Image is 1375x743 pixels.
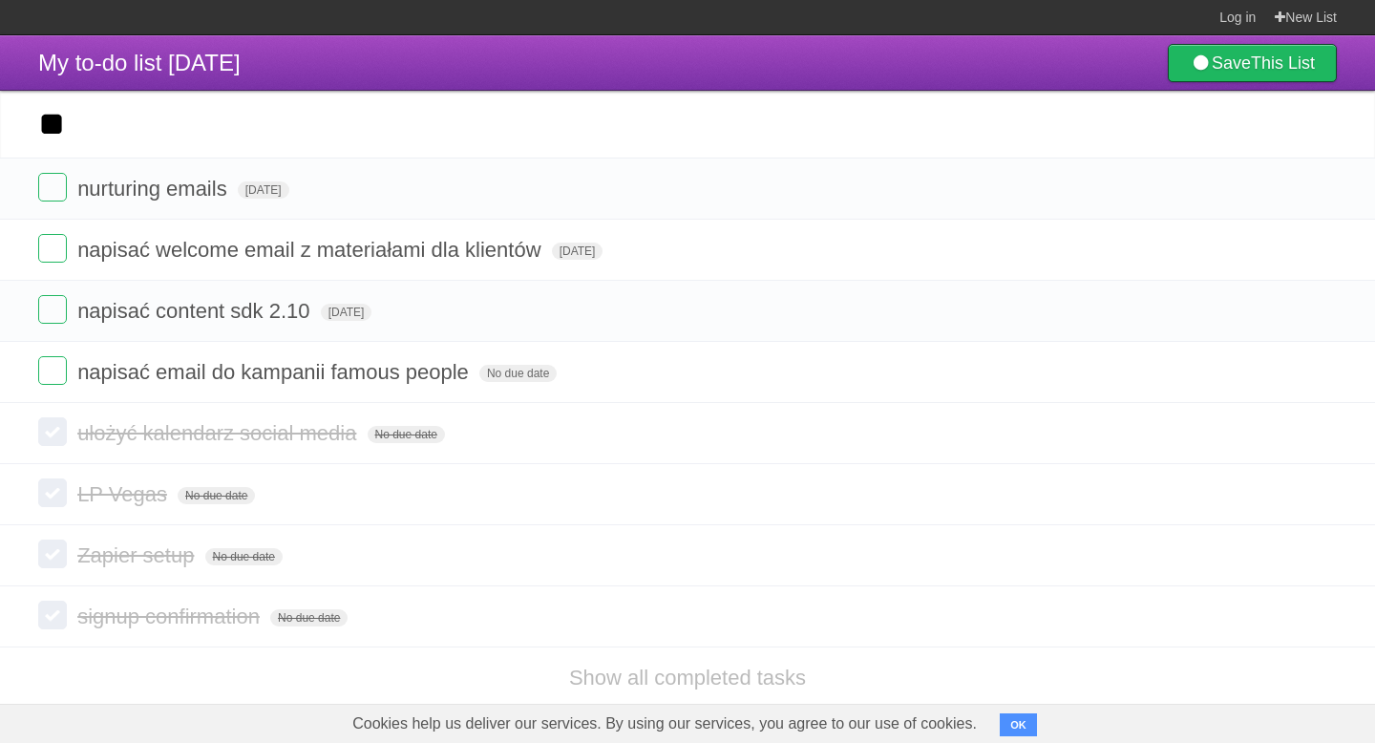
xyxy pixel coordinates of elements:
[368,426,445,443] span: No due date
[38,601,67,629] label: Done
[1168,44,1337,82] a: SaveThis List
[77,360,474,384] span: napisać email do kampanii famous people
[238,181,289,199] span: [DATE]
[38,478,67,507] label: Done
[38,356,67,385] label: Done
[77,482,172,506] span: LP Vegas
[77,543,199,567] span: Zapier setup
[552,243,603,260] span: [DATE]
[38,234,67,263] label: Done
[77,421,361,445] span: ułożyć kalendarz social media
[38,417,67,446] label: Done
[1000,713,1037,736] button: OK
[38,50,241,75] span: My to-do list [DATE]
[77,177,232,201] span: nurturing emails
[77,238,545,262] span: napisać welcome email z materiałami dla klientów
[178,487,255,504] span: No due date
[205,548,283,565] span: No due date
[1251,53,1315,73] b: This List
[38,295,67,324] label: Done
[321,304,372,321] span: [DATE]
[38,173,67,202] label: Done
[77,299,314,323] span: napisać content sdk 2.10
[77,605,264,628] span: signup confirmation
[270,609,348,626] span: No due date
[569,666,806,690] a: Show all completed tasks
[333,705,996,743] span: Cookies help us deliver our services. By using our services, you agree to our use of cookies.
[479,365,557,382] span: No due date
[38,540,67,568] label: Done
